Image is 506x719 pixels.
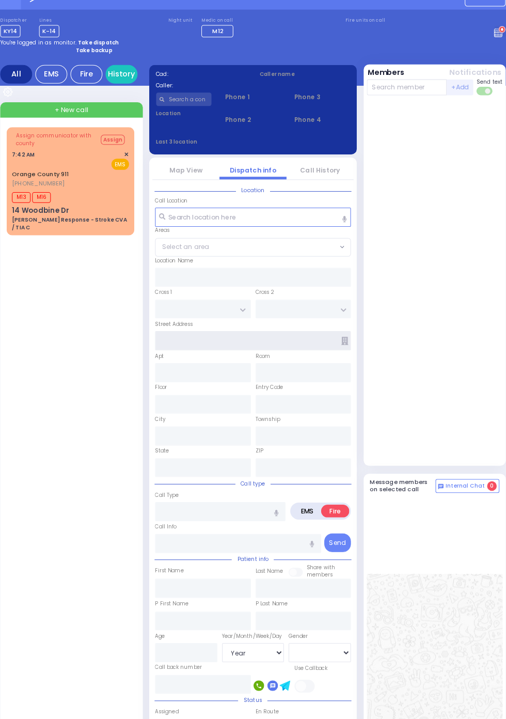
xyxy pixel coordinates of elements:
span: Select an area [165,253,211,262]
span: members [305,572,330,579]
label: Assigned [158,705,181,712]
div: Fire [76,81,107,99]
label: Caller: [159,97,247,104]
label: Floor [158,390,169,397]
a: Map View [172,178,204,187]
label: Lines [45,35,65,41]
button: Members [365,83,400,93]
strong: Take backup [81,62,117,70]
span: + New call [60,120,93,129]
input: Search member [363,95,441,110]
span: Phone 3 [293,107,347,116]
label: City [158,421,168,428]
label: Location Name [158,267,195,274]
button: ky68 [458,3,498,24]
label: Call Type [158,494,181,502]
label: Location [159,123,213,131]
span: Phone 1 [226,107,280,116]
button: Send [322,535,348,553]
label: Apt [158,359,166,367]
div: [PERSON_NAME] Response - Stroke CVA / TIA C [19,227,133,242]
span: 7:42 AM [19,164,41,171]
span: KY14 [8,42,27,54]
label: P First Name [158,600,191,607]
label: P Last Name [256,600,287,607]
label: Night unit [171,35,194,41]
label: Cross 1 [158,298,175,305]
span: Send text [470,93,495,101]
label: Caller name [260,86,347,93]
label: Areas [158,238,172,245]
label: EMS [291,507,320,520]
button: Internal Chat 0 [430,482,492,496]
span: K-14 [45,42,65,54]
label: Room [256,359,270,367]
span: Internal Chat [440,486,478,493]
span: ky68 [466,9,483,18]
label: Fire units on call [342,35,381,41]
label: Street Address [158,329,195,336]
span: Patient info [232,556,273,564]
a: History [110,81,141,99]
label: Fire [319,507,346,520]
span: EMS [116,171,133,182]
span: Call type [236,483,270,491]
span: Assign communicator with county [23,145,104,161]
span: Status [239,693,267,701]
div: 14 Woodbine Dr [19,217,75,227]
span: Location [236,198,270,206]
span: Other building occupants [339,345,345,352]
strong: Take dispatch [83,55,123,62]
label: Age [158,631,167,638]
label: Cad: [159,86,247,93]
input: Search location here [158,219,348,238]
button: Assign [105,148,129,158]
span: M12 [214,43,225,52]
span: [PHONE_NUMBER] [19,191,70,199]
label: Use Callback [293,662,325,669]
label: Township [256,421,279,428]
span: M16 [39,204,57,214]
a: Call History [299,178,338,187]
label: Last 3 location [159,151,254,159]
label: ZIP [256,451,263,459]
a: Dispatch info [231,178,276,187]
img: Logo [36,7,104,20]
span: Phone 2 [226,130,280,138]
img: message.svg [349,10,357,18]
span: M13 [19,204,37,214]
button: Notifications [444,83,494,93]
label: Entry Code [256,390,282,397]
label: Turn off text [470,101,486,111]
label: Call back number [158,662,203,669]
div: EMS [42,81,73,99]
label: Gender [288,631,306,638]
label: Last Name [256,568,282,575]
span: Phone 4 [293,130,347,138]
span: ✕ [128,163,133,172]
div: Year/Month/Week/Day [223,631,283,638]
span: You're logged in as monitor. [8,55,82,62]
label: Call Info [158,525,179,533]
h5: Message members on selected call [367,482,431,495]
label: Call Location [158,209,189,216]
label: Cross 2 [256,298,274,305]
label: First Name [158,568,186,575]
label: En Route [256,705,278,712]
img: comment-alt.png [433,487,438,492]
label: Medic on call [203,35,237,41]
label: Dispatcher [8,35,34,41]
a: Orange County 911 [19,182,74,191]
div: All [8,81,39,99]
input: Search a contact [159,107,213,120]
label: State [158,451,171,459]
small: Share with [305,565,333,571]
span: 0 [480,484,489,494]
